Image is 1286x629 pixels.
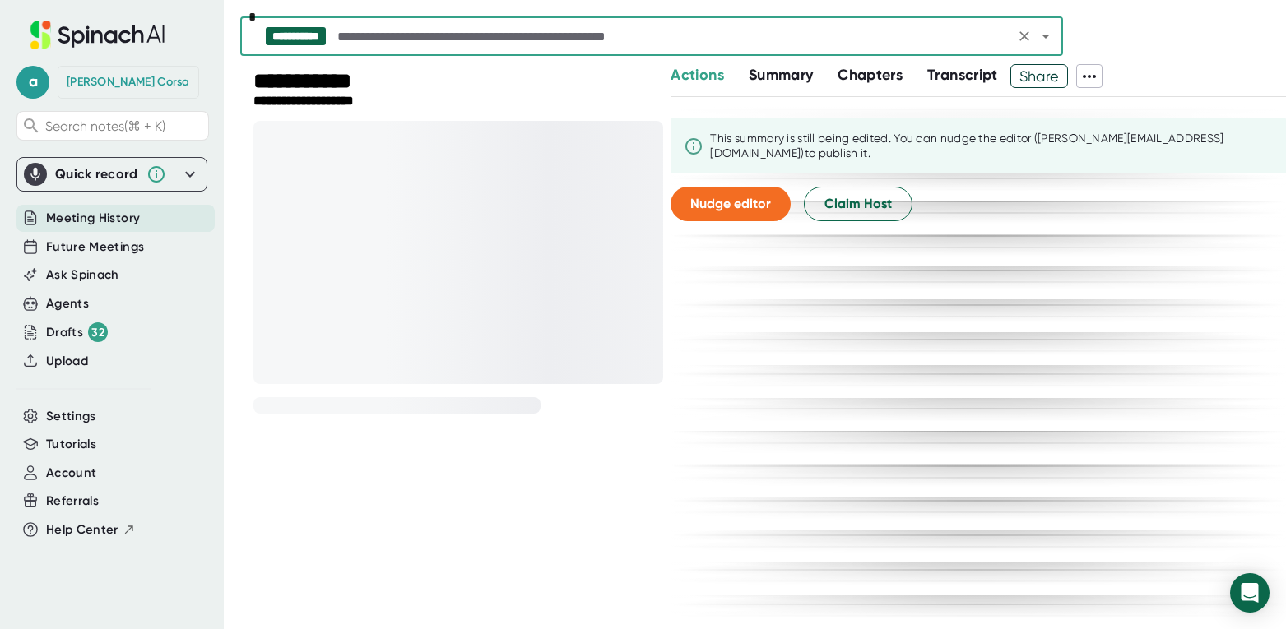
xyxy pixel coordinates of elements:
[88,322,108,342] div: 32
[46,209,140,228] button: Meeting History
[46,322,108,342] div: Drafts
[690,196,771,211] span: Nudge editor
[838,66,903,84] span: Chapters
[838,64,903,86] button: Chapters
[710,132,1273,160] div: This summary is still being edited. You can nudge the editor ([PERSON_NAME][EMAIL_ADDRESS][DOMAIN...
[1034,25,1057,48] button: Open
[927,66,998,84] span: Transcript
[671,187,791,221] button: Nudge editor
[1013,25,1036,48] button: Clear
[804,187,912,221] button: Claim Host
[24,158,200,191] div: Quick record
[671,66,723,84] span: Actions
[927,64,998,86] button: Transcript
[55,166,138,183] div: Quick record
[46,407,96,426] button: Settings
[46,322,108,342] button: Drafts 32
[671,64,723,86] button: Actions
[749,64,813,86] button: Summary
[46,238,144,257] button: Future Meetings
[46,294,89,313] button: Agents
[46,464,96,483] button: Account
[1010,64,1069,88] button: Share
[1011,62,1068,90] span: Share
[1230,573,1270,613] div: Open Intercom Messenger
[46,520,118,539] span: Help Center
[824,194,892,214] span: Claim Host
[46,435,96,454] button: Tutorials
[46,352,88,371] button: Upload
[46,520,136,539] button: Help Center
[67,75,190,90] div: Amy Corsa
[46,266,119,284] button: Ask Spinach
[45,118,165,134] span: Search notes (⌘ + K)
[46,492,99,511] button: Referrals
[16,66,49,99] span: a
[749,66,813,84] span: Summary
